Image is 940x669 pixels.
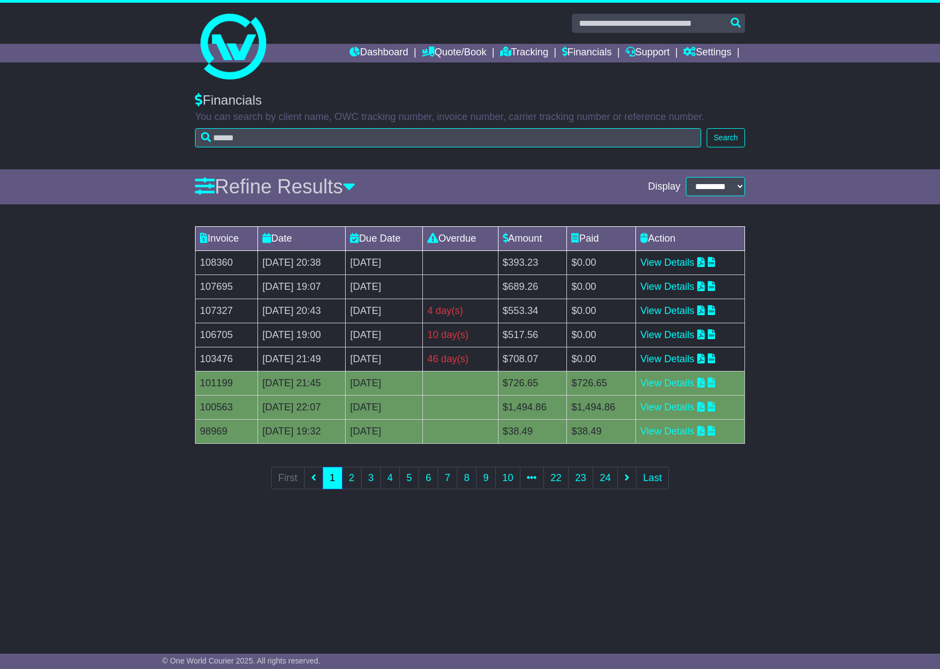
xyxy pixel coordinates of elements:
button: Search [707,128,745,147]
a: Quote/Book [422,44,486,62]
td: $517.56 [498,323,567,347]
td: $0.00 [567,323,636,347]
td: $0.00 [567,299,636,323]
td: [DATE] [346,299,423,323]
td: 106705 [196,323,258,347]
td: Due Date [346,226,423,250]
td: $38.49 [567,419,636,443]
td: [DATE] 22:07 [257,395,345,419]
a: View Details [640,353,695,364]
a: Dashboard [349,44,408,62]
td: 107695 [196,275,258,299]
td: 100563 [196,395,258,419]
a: View Details [640,329,695,340]
div: 46 day(s) [427,352,493,367]
td: [DATE] [346,371,423,395]
a: 22 [543,467,569,489]
a: 23 [568,467,593,489]
td: [DATE] 19:00 [257,323,345,347]
td: [DATE] 20:43 [257,299,345,323]
td: [DATE] [346,395,423,419]
td: $393.23 [498,250,567,275]
a: Financials [562,44,612,62]
td: [DATE] [346,323,423,347]
td: [DATE] [346,250,423,275]
td: [DATE] 21:49 [257,347,345,371]
td: $0.00 [567,275,636,299]
td: $726.65 [498,371,567,395]
a: View Details [640,257,695,268]
a: Support [626,44,670,62]
td: $1,494.86 [498,395,567,419]
td: Overdue [423,226,498,250]
a: Refine Results [195,175,356,198]
a: 3 [361,467,381,489]
a: 6 [419,467,438,489]
div: 4 day(s) [427,304,493,318]
td: $708.07 [498,347,567,371]
a: 2 [342,467,362,489]
td: [DATE] 21:45 [257,371,345,395]
span: © One World Courier 2025. All rights reserved. [162,656,320,665]
a: View Details [640,305,695,316]
td: 107327 [196,299,258,323]
a: Last [636,467,669,489]
td: Amount [498,226,567,250]
a: 24 [593,467,618,489]
a: 4 [380,467,400,489]
a: 7 [438,467,457,489]
td: 98969 [196,419,258,443]
td: [DATE] 19:32 [257,419,345,443]
div: 10 day(s) [427,328,493,342]
td: Paid [567,226,636,250]
a: View Details [640,426,695,437]
td: 103476 [196,347,258,371]
td: [DATE] [346,275,423,299]
a: View Details [640,281,695,292]
td: $38.49 [498,419,567,443]
td: $689.26 [498,275,567,299]
td: $1,494.86 [567,395,636,419]
a: View Details [640,378,695,388]
a: 10 [495,467,520,489]
a: 5 [399,467,419,489]
td: $553.34 [498,299,567,323]
a: Tracking [500,44,548,62]
td: Date [257,226,345,250]
p: You can search by client name, OWC tracking number, invoice number, carrier tracking number or re... [195,111,745,123]
td: [DATE] [346,347,423,371]
td: $0.00 [567,347,636,371]
a: 1 [323,467,342,489]
td: 108360 [196,250,258,275]
td: [DATE] 19:07 [257,275,345,299]
a: 9 [476,467,496,489]
a: Settings [683,44,731,62]
td: [DATE] [346,419,423,443]
span: Display [648,181,680,193]
div: Financials [195,93,745,108]
td: Invoice [196,226,258,250]
a: 8 [457,467,477,489]
td: $0.00 [567,250,636,275]
td: [DATE] 20:38 [257,250,345,275]
a: View Details [640,402,695,413]
td: $726.65 [567,371,636,395]
td: 101199 [196,371,258,395]
td: Action [635,226,744,250]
